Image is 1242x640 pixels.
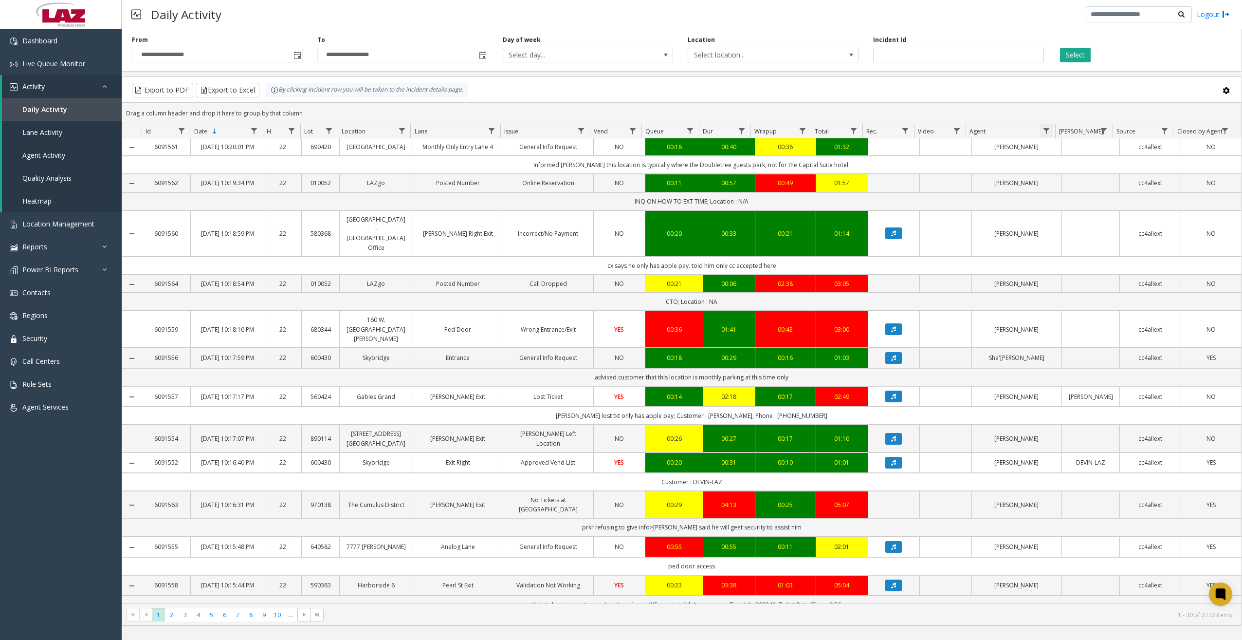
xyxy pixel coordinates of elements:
a: 6091552 [147,458,184,467]
a: Collapse Details [122,144,142,151]
div: 00:20 [651,229,697,238]
a: 00:40 [709,142,749,151]
a: Lost Ticket [509,392,587,401]
a: Wrong Entrance/Exit [509,325,587,334]
a: 00:06 [709,279,749,288]
a: [PERSON_NAME] [978,325,1056,334]
a: 00:27 [709,434,749,443]
span: NO [615,280,624,288]
a: 22 [270,458,296,467]
a: 160 W. [GEOGRAPHIC_DATA][PERSON_NAME] [346,315,406,343]
span: YES [1206,501,1216,509]
a: [PERSON_NAME] Right Exit [419,229,497,238]
a: cc4allext [1126,229,1174,238]
a: cc4allext [1126,178,1174,188]
a: [DATE] 10:15:48 PM [197,542,257,551]
img: 'icon' [10,244,18,251]
a: 00:11 [651,178,697,188]
a: Vend Filter Menu [626,124,639,137]
div: 00:16 [651,142,697,151]
div: 00:49 [761,178,810,188]
td: [PERSON_NAME] lost tkt only has apple pay; Customer : [PERSON_NAME]; Phone : [PHONE_NUMBER] [142,407,1242,425]
img: infoIcon.svg [271,86,278,94]
a: 00:43 [761,325,810,334]
a: YES [600,325,639,334]
a: 03:05 [822,279,862,288]
a: Collapse Details [122,281,142,288]
div: 00:29 [709,353,749,362]
a: 22 [270,142,296,151]
a: NO [1187,229,1236,238]
a: General Info Request [509,142,587,151]
div: 00:21 [761,229,810,238]
span: Location Management [22,219,94,228]
a: Source Filter Menu [1158,124,1171,137]
div: 00:14 [651,392,697,401]
span: NO [615,143,624,151]
a: [DATE] 10:16:31 PM [197,500,257,509]
a: H Filter Menu [285,124,298,137]
a: 00:21 [651,279,697,288]
a: Date Filter Menu [248,124,261,137]
a: 6091559 [147,325,184,334]
span: Power BI Reports [22,265,78,274]
a: 00:18 [651,353,697,362]
a: 00:57 [709,178,749,188]
span: Regions [22,311,48,320]
span: NO [1206,325,1216,334]
span: Select day... [503,48,639,62]
a: 6091555 [147,542,184,551]
a: 6091560 [147,229,184,238]
a: 6091554 [147,434,184,443]
a: Skybridge [346,353,406,362]
img: 'icon' [10,60,18,68]
a: [DATE] 10:20:01 PM [197,142,257,151]
img: 'icon' [10,266,18,274]
a: cc4allext [1126,142,1174,151]
span: Lane Activity [22,128,62,137]
a: [PERSON_NAME] [978,434,1056,443]
a: [DATE] 10:17:07 PM [197,434,257,443]
a: [DATE] 10:16:40 PM [197,458,257,467]
a: NO [600,500,639,509]
td: Customer : DEVIN-LAZ [142,473,1242,491]
span: NO [615,179,624,187]
a: Queue Filter Menu [684,124,697,137]
span: YES [614,325,624,334]
span: NO [1206,434,1216,443]
a: Call Dropped [509,279,587,288]
span: YES [614,393,624,401]
div: 01:01 [822,458,862,467]
a: 22 [270,392,296,401]
a: Gables Grand [346,392,406,401]
span: Select location... [688,48,824,62]
a: 00:29 [651,500,697,509]
a: Skybridge [346,458,406,467]
a: NO [600,353,639,362]
a: General Info Request [509,353,587,362]
a: 00:25 [761,500,810,509]
a: 6091562 [147,178,184,188]
a: 00:33 [709,229,749,238]
div: 05:07 [822,500,862,509]
a: Lot Filter Menu [323,124,336,137]
a: [STREET_ADDRESS][GEOGRAPHIC_DATA] [346,429,406,448]
a: 6091557 [147,392,184,401]
a: Exit Right [419,458,497,467]
a: [GEOGRAPHIC_DATA] - [GEOGRAPHIC_DATA] Office [346,215,406,252]
a: Collapse Details [122,355,142,362]
a: 00:10 [761,458,810,467]
div: 00:26 [651,434,697,443]
a: 22 [270,500,296,509]
a: Sha'[PERSON_NAME] [978,353,1056,362]
a: Approved Vend List [509,458,587,467]
a: 22 [270,434,296,443]
a: 02:18 [709,392,749,401]
a: [PERSON_NAME] Exit [419,392,497,401]
a: No Tickets at [GEOGRAPHIC_DATA] [509,495,587,514]
a: 03:00 [822,325,862,334]
td: Informed [PERSON_NAME] this location is typically where the Doubletree guests park, not for the C... [142,156,1242,174]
